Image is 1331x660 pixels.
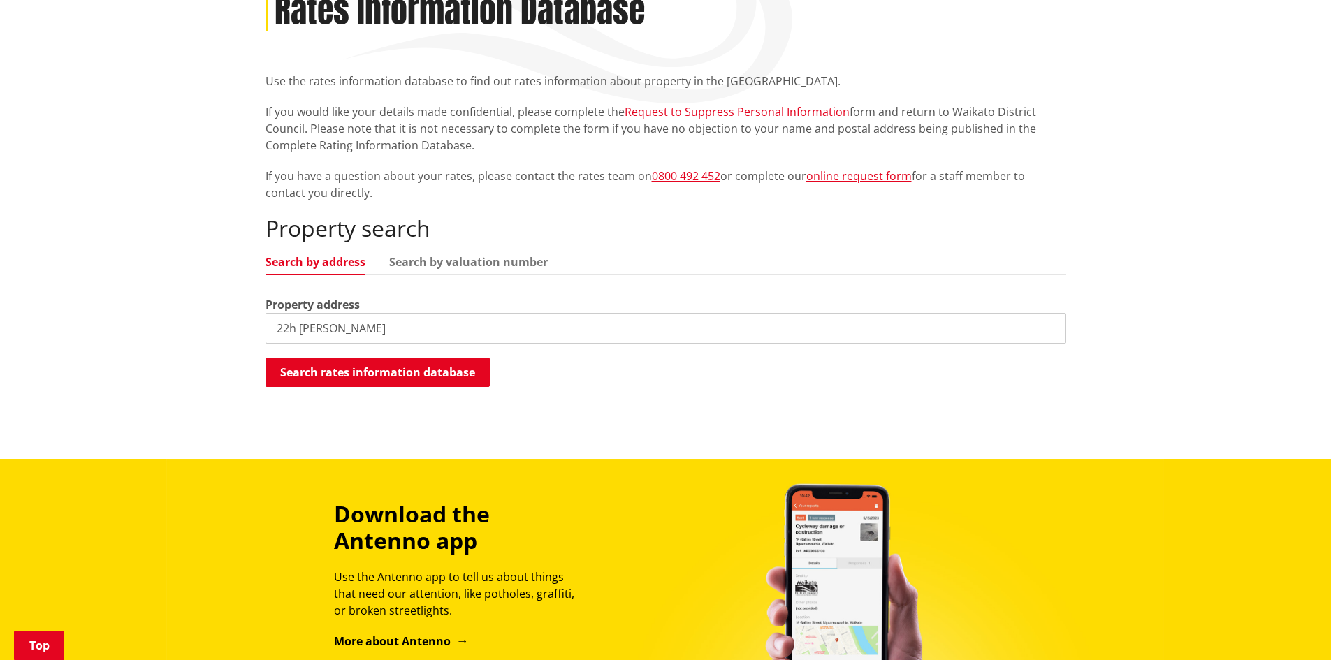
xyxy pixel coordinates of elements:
[652,168,720,184] a: 0800 492 452
[266,103,1066,154] p: If you would like your details made confidential, please complete the form and return to Waikato ...
[806,168,912,184] a: online request form
[625,104,850,119] a: Request to Suppress Personal Information
[266,256,365,267] a: Search by address
[266,215,1066,242] h2: Property search
[334,569,587,619] p: Use the Antenno app to tell us about things that need our attention, like potholes, graffiti, or ...
[266,296,360,313] label: Property address
[334,633,469,649] a: More about Antenno
[334,501,587,555] h3: Download the Antenno app
[266,358,490,387] button: Search rates information database
[14,631,64,660] a: Top
[1267,601,1317,652] iframe: Messenger Launcher
[266,313,1066,344] input: e.g. Duke Street NGARUAWAHIA
[389,256,548,267] a: Search by valuation number
[266,73,1066,89] p: Use the rates information database to find out rates information about property in the [GEOGRAPHI...
[266,168,1066,201] p: If you have a question about your rates, please contact the rates team on or complete our for a s...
